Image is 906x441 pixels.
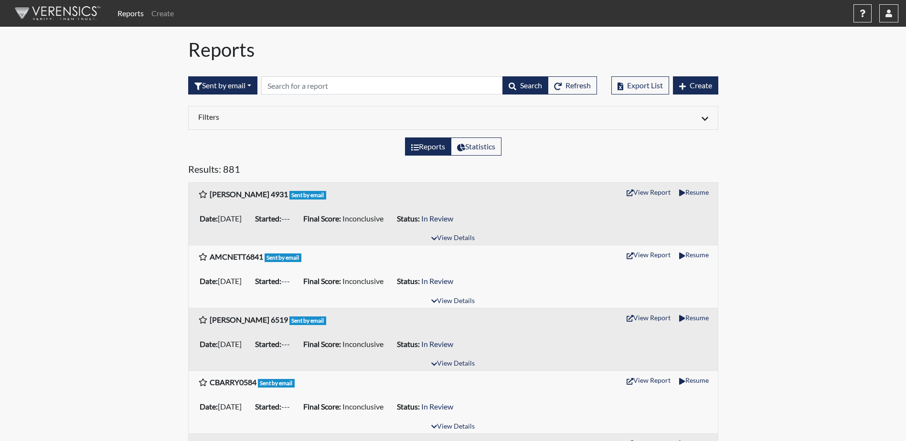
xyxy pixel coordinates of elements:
[397,339,420,348] b: Status:
[502,76,548,94] button: Search
[251,399,299,414] li: ---
[421,276,453,285] span: In Review
[342,276,384,285] span: Inconclusive
[548,76,597,94] button: Refresh
[255,214,281,223] b: Started:
[289,316,327,325] span: Sent by email
[200,402,218,411] b: Date:
[188,76,257,94] button: Sent by email
[196,273,251,289] li: [DATE]
[622,185,675,199] button: View Report
[255,339,281,348] b: Started:
[303,276,341,285] b: Final Score:
[210,189,288,199] b: [PERSON_NAME] 4931
[565,81,591,90] span: Refresh
[265,253,302,262] span: Sent by email
[200,214,218,223] b: Date:
[251,211,299,226] li: ---
[622,310,675,325] button: View Report
[200,339,218,348] b: Date:
[251,273,299,289] li: ---
[427,295,479,308] button: View Details
[255,402,281,411] b: Started:
[675,373,713,388] button: Resume
[258,379,295,388] span: Sent by email
[210,252,263,261] b: AMCNETT6841
[427,357,479,370] button: View Details
[451,137,501,156] label: View statistics about completed interviews
[622,247,675,262] button: View Report
[427,232,479,245] button: View Details
[611,76,669,94] button: Export List
[427,420,479,433] button: View Details
[188,163,718,178] h5: Results: 881
[303,214,341,223] b: Final Score:
[251,336,299,352] li: ---
[342,214,384,223] span: Inconclusive
[397,402,420,411] b: Status:
[421,214,453,223] span: In Review
[622,373,675,388] button: View Report
[255,276,281,285] b: Started:
[397,276,420,285] b: Status:
[421,402,453,411] span: In Review
[261,76,503,94] input: Search by Registration ID, Interview Number, or Investigation Name.
[198,112,446,121] h6: Filters
[421,339,453,348] span: In Review
[191,112,715,124] div: Click to expand/collapse filters
[690,81,712,90] span: Create
[673,76,718,94] button: Create
[114,4,148,23] a: Reports
[210,378,256,387] b: CBARRY0584
[289,191,327,199] span: Sent by email
[627,81,663,90] span: Export List
[196,211,251,226] li: [DATE]
[303,339,341,348] b: Final Score:
[675,247,713,262] button: Resume
[200,276,218,285] b: Date:
[196,336,251,352] li: [DATE]
[342,339,384,348] span: Inconclusive
[405,137,451,156] label: View the list of reports
[188,38,718,61] h1: Reports
[397,214,420,223] b: Status:
[210,315,288,324] b: [PERSON_NAME] 6519
[342,402,384,411] span: Inconclusive
[675,185,713,199] button: Resume
[196,399,251,414] li: [DATE]
[303,402,341,411] b: Final Score:
[148,4,178,23] a: Create
[675,310,713,325] button: Resume
[188,76,257,94] div: Filter by interview status
[520,81,542,90] span: Search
